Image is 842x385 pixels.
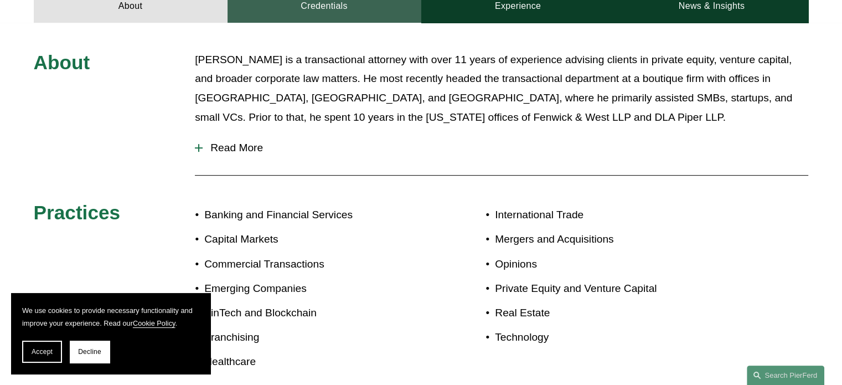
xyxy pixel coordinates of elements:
p: Emerging Companies [204,279,421,299]
p: International Trade [495,206,744,225]
p: Real Estate [495,304,744,323]
p: Mergers and Acquisitions [495,230,744,249]
p: Capital Markets [204,230,421,249]
button: Read More [195,134,808,162]
a: Cookie Policy [133,319,175,327]
span: Accept [32,348,53,356]
span: About [34,52,90,73]
a: Search this site [747,366,824,385]
p: [PERSON_NAME] is a transactional attorney with over 11 years of experience advising clients in pr... [195,50,808,127]
p: Healthcare [204,352,421,372]
p: Banking and Financial Services [204,206,421,225]
span: Practices [34,202,121,223]
button: Decline [70,341,110,363]
p: FinTech and Blockchain [204,304,421,323]
span: Read More [203,142,808,154]
p: Commercial Transactions [204,255,421,274]
p: Opinions [495,255,744,274]
span: Decline [78,348,101,356]
p: Private Equity and Venture Capital [495,279,744,299]
button: Accept [22,341,62,363]
p: Franchising [204,328,421,347]
section: Cookie banner [11,293,210,374]
p: Technology [495,328,744,347]
p: We use cookies to provide necessary functionality and improve your experience. Read our . [22,304,199,330]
